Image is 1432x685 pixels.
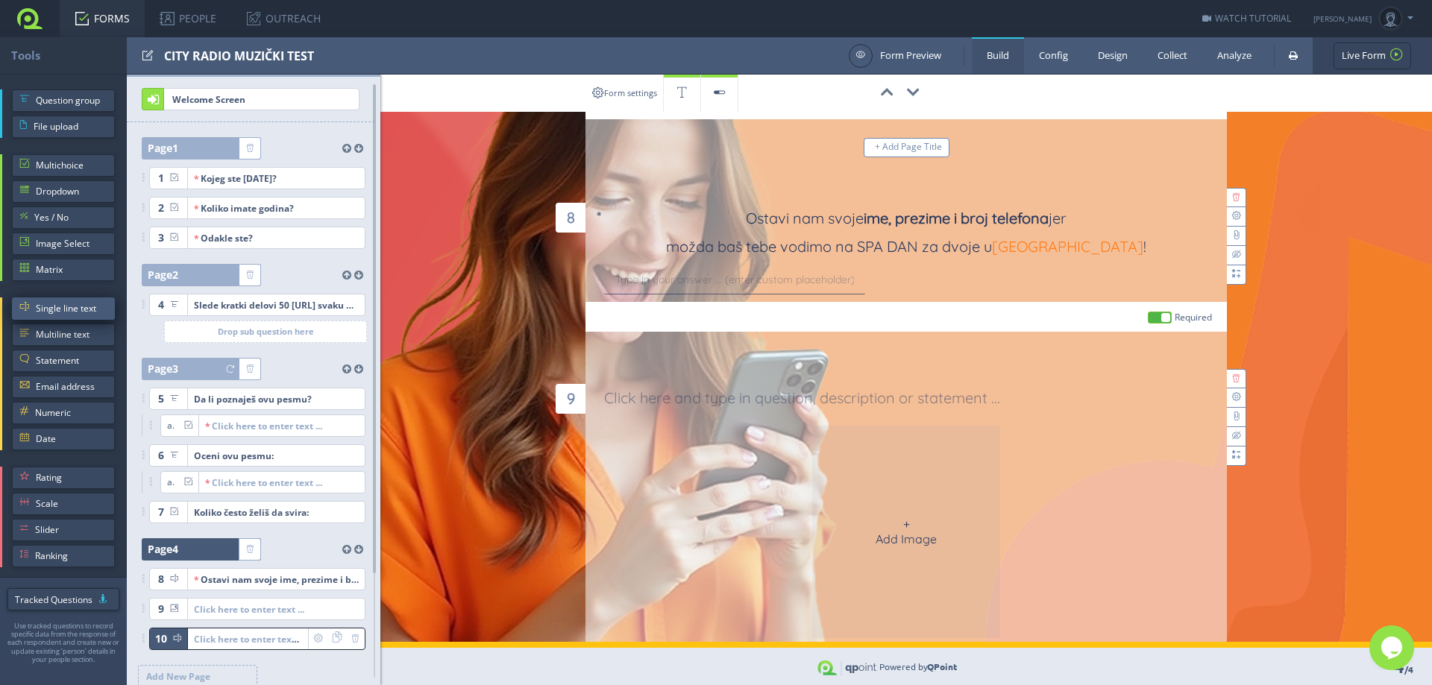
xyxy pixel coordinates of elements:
[327,628,346,649] span: Copy
[148,137,178,160] span: Page
[194,502,359,523] div: Koliko često želiš da svira:
[992,237,1143,256] a: [GEOGRAPHIC_DATA]
[606,208,1207,236] p: Ostavi nam svoje jer
[12,519,115,541] a: Slider
[194,445,359,466] div: Oceni ovu pesmu:
[1369,625,1417,670] iframe: chat widget
[1024,37,1083,74] a: Config
[12,297,115,320] a: Single line text
[1334,42,1411,69] a: Live Form
[164,37,841,74] div: CITY RADIO MUZIČKI TEST
[239,359,260,379] a: Delete page
[167,414,175,437] span: a.
[12,376,115,398] a: Email address
[158,167,164,189] span: 1
[12,545,115,567] a: Ranking
[194,388,359,409] div: Da li poznaješ ovu pesmu?
[876,517,937,546] div: + Add Image
[34,116,107,138] span: File upload
[36,180,107,203] span: Dropdown
[36,350,107,372] span: Statement
[1175,312,1212,323] label: Required
[556,203,585,233] div: 8
[35,545,107,567] span: Ranking
[148,264,178,286] span: Page
[12,180,115,203] a: Dropdown
[172,542,178,556] span: 4
[604,266,865,294] input: Type in your answer ... (enter custom placeholder)
[12,428,115,450] a: Date
[556,384,585,414] div: 9
[817,660,877,675] img: QPoint
[12,259,115,281] a: Matrix
[148,538,178,561] span: Page
[875,140,942,153] span: + Add Page Title
[805,419,1007,645] a: +Add Image
[158,227,164,249] span: 3
[155,628,167,650] span: 10
[309,628,327,649] span: Settings
[36,297,107,320] span: Single line text
[194,294,359,315] div: Slede kratki delovi 50 [URL] svaku pesmu nam reci koliko ti se dopada i koliko često želiš da je ...
[158,294,164,316] span: 4
[12,89,115,112] a: Question group
[864,209,1049,227] b: ime, prezime i broj telefona
[194,168,359,189] div: Kojeg ste [DATE]?
[34,206,107,229] span: Yes / No
[36,259,107,281] span: Matrix
[36,233,107,255] span: Image Select
[12,154,115,177] a: Multichoice
[36,323,107,346] span: Multiline text
[864,138,949,157] button: + Add Page Title
[12,233,115,255] a: Image Select
[167,471,175,493] span: a.
[12,467,115,489] a: Rating
[165,89,359,110] span: Welcome Screen
[36,467,107,489] span: Rating
[222,359,239,380] em: Page is repeated for each media attachment
[239,265,260,285] a: Delete page
[239,138,260,159] a: Delete page
[849,44,941,68] a: Form Preview
[35,402,107,424] span: Numeric
[172,268,178,282] span: 2
[158,388,164,410] span: 5
[158,568,164,590] span: 8
[12,402,115,424] a: Numeric
[36,493,107,515] span: Scale
[879,648,958,685] div: Powered by
[346,628,365,649] span: Delete
[36,154,107,177] span: Multichoice
[36,376,107,398] span: Email address
[1202,37,1266,74] a: Analyze
[12,116,115,138] a: File upload
[194,569,359,590] div: Ostavi nam svoje ime, prezime i broj telefona jermožda baš tebe vodimo na SPA DAN za dvoje u [GEO...
[158,598,164,620] span: 9
[172,362,178,376] span: 3
[158,444,164,467] span: 6
[1202,12,1291,25] a: WATCH TUTORIAL
[927,660,958,672] a: QPoint
[35,519,107,541] span: Slider
[148,358,178,380] span: Page
[239,539,260,560] a: Delete page
[585,75,664,112] a: Form settings
[172,141,178,155] span: 1
[12,323,115,346] a: Multiline text
[12,493,115,515] a: Scale
[158,501,164,523] span: 7
[1083,37,1143,74] a: Design
[194,227,359,248] div: Odakle ste?
[12,350,115,372] a: Statement
[11,37,127,74] div: Tools
[194,198,359,218] div: Koliko imate godina?
[36,89,107,112] span: Question group
[158,197,164,219] span: 2
[972,37,1024,74] a: Build
[142,46,154,65] span: Edit
[606,236,1207,265] p: možda baš tebe vodimo na SPA DAN za dvoje u !
[1143,37,1202,74] a: Collect
[12,206,115,229] a: Yes / No
[36,428,107,450] span: Date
